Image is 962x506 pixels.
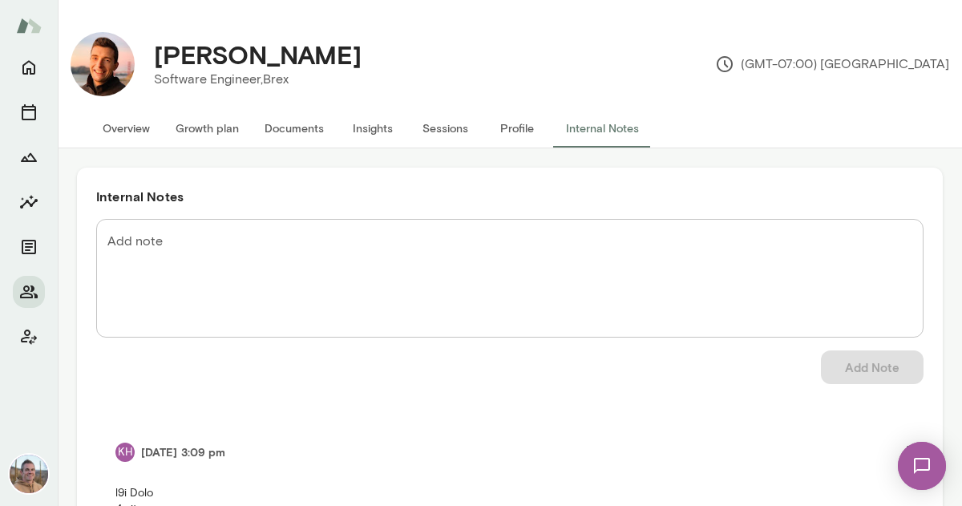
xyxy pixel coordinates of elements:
button: Documents [252,109,337,148]
button: Insights [13,186,45,218]
h6: [DATE] 3:09 pm [141,444,225,460]
button: Home [13,51,45,83]
h6: Internal Notes [96,187,924,206]
button: more [891,435,925,469]
button: Client app [13,321,45,353]
button: Sessions [409,109,481,148]
button: Insights [337,109,409,148]
button: Sessions [13,96,45,128]
button: Documents [13,231,45,263]
button: Growth Plan [13,141,45,173]
img: Mento [16,10,42,41]
p: (GMT-07:00) [GEOGRAPHIC_DATA] [715,55,949,74]
h4: [PERSON_NAME] [154,39,362,70]
button: Members [13,276,45,308]
p: Software Engineer, Brex [154,70,362,89]
button: Overview [90,109,163,148]
div: KH [115,443,135,462]
button: Profile [481,109,553,148]
img: Adam Griffin [10,455,48,493]
button: Growth plan [163,109,252,148]
button: Internal Notes [553,109,652,148]
img: Jonas Gebhardt [71,32,135,96]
